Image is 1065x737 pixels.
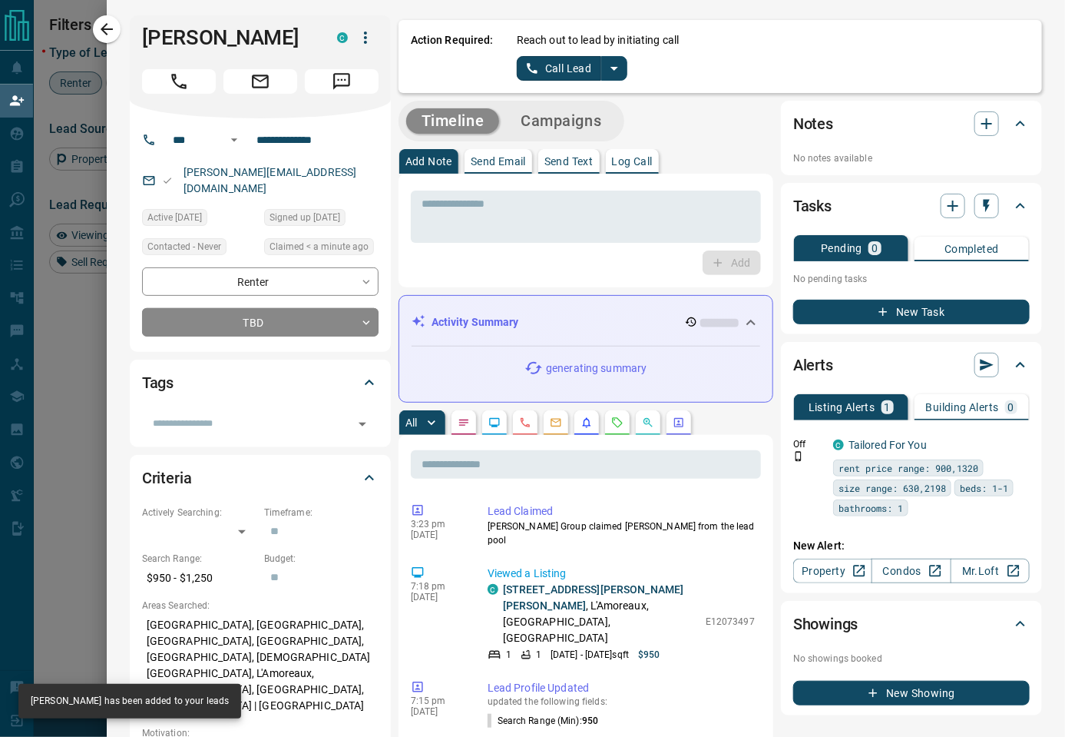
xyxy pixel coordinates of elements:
p: Off [793,437,824,451]
p: [PERSON_NAME] Group claimed [PERSON_NAME] from the lead pool [488,520,755,547]
button: Call Lead [517,56,602,81]
div: Wed Oct 15 2025 [264,238,379,260]
a: Tailored For You [848,439,927,451]
p: Listing Alerts [809,402,875,413]
svg: Agent Actions [673,417,685,429]
p: [DATE] [411,530,465,540]
p: Log Call [612,156,653,167]
span: bathrooms: 1 [838,500,903,516]
div: condos.ca [833,440,844,450]
svg: Emails [550,417,562,429]
svg: Notes [458,417,470,429]
a: Condos [872,559,951,583]
div: Tasks [793,188,1030,224]
button: New Task [793,300,1030,324]
span: rent price range: 900,1320 [838,460,978,476]
p: $950 - $1,250 [142,566,256,591]
p: [DATE] - [DATE] sqft [551,648,629,662]
span: Claimed < a minute ago [270,239,369,254]
p: Completed [944,244,999,254]
p: 7:18 pm [411,581,465,592]
p: Action Required: [411,32,494,81]
svg: Opportunities [642,417,654,429]
a: [STREET_ADDRESS][PERSON_NAME][PERSON_NAME] [503,583,684,612]
div: [PERSON_NAME] has been added to your leads [31,689,229,714]
p: 1 [885,402,891,413]
h2: Showings [793,612,858,636]
h2: Tags [142,370,174,395]
span: Message [305,69,379,94]
a: Property [793,559,872,583]
svg: Listing Alerts [580,417,593,429]
p: New Alert: [793,538,1030,554]
span: 950 [582,715,598,726]
p: generating summary [546,360,647,377]
a: Mr.Loft [951,559,1030,583]
p: updated the following fields: [488,696,755,707]
p: $950 [638,648,660,662]
span: Contacted - Never [147,239,221,254]
p: Actively Searching: [142,506,256,520]
p: [GEOGRAPHIC_DATA], [GEOGRAPHIC_DATA], [GEOGRAPHIC_DATA], [GEOGRAPHIC_DATA], [GEOGRAPHIC_DATA], [D... [142,613,379,719]
p: Add Note [405,156,452,167]
div: Sat Sep 27 2025 [264,209,379,231]
p: No showings booked [793,652,1030,666]
span: Call [142,69,216,94]
div: Tags [142,364,379,401]
h2: Tasks [793,194,832,218]
svg: Lead Browsing Activity [488,417,501,429]
p: [DATE] [411,706,465,717]
div: Activity Summary [412,308,760,337]
p: [DATE] [411,592,465,603]
p: 0 [872,243,878,254]
p: No notes available [793,151,1030,165]
div: TBD [142,308,379,337]
p: 0 [1008,402,1014,413]
p: Search Range (Min) : [488,714,599,728]
h2: Alerts [793,353,833,377]
h1: [PERSON_NAME] [142,25,314,50]
svg: Email Valid [162,175,173,186]
p: Lead Claimed [488,503,755,520]
p: Send Email [471,156,526,167]
div: Notes [793,105,1030,142]
a: [PERSON_NAME][EMAIL_ADDRESS][DOMAIN_NAME] [184,166,357,194]
p: E12073497 [706,615,755,629]
span: beds: 1-1 [960,480,1008,496]
p: , L'Amoreaux, [GEOGRAPHIC_DATA], [GEOGRAPHIC_DATA] [503,582,698,646]
div: condos.ca [488,584,498,595]
p: Pending [821,243,862,254]
svg: Requests [611,417,623,429]
p: Timeframe: [264,506,379,520]
div: Alerts [793,347,1030,383]
p: Reach out to lead by initiating call [517,32,680,48]
button: Open [352,413,373,435]
div: split button [517,56,628,81]
button: Open [225,131,243,149]
p: Lead Profile Updated [488,680,755,696]
div: Showings [793,606,1030,642]
h2: Notes [793,111,833,136]
span: Email [223,69,297,94]
p: 7:15 pm [411,696,465,706]
div: Mon Oct 13 2025 [142,209,256,231]
p: Activity Summary [432,314,519,330]
h2: Criteria [142,466,192,490]
p: Areas Searched: [142,599,379,613]
div: condos.ca [337,32,348,43]
button: Timeline [406,108,500,134]
p: Viewed a Listing [488,566,755,582]
p: Search Range: [142,552,256,566]
svg: Push Notification Only [793,451,804,462]
p: Building Alerts [926,402,999,413]
p: No pending tasks [793,267,1030,290]
p: 1 [506,648,511,662]
span: Active [DATE] [147,210,202,225]
svg: Calls [519,417,531,429]
p: Budget: [264,552,379,566]
p: 1 [536,648,541,662]
button: New Showing [793,681,1030,705]
p: Send Text [544,156,594,167]
div: Criteria [142,460,379,496]
div: Renter [142,267,379,296]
